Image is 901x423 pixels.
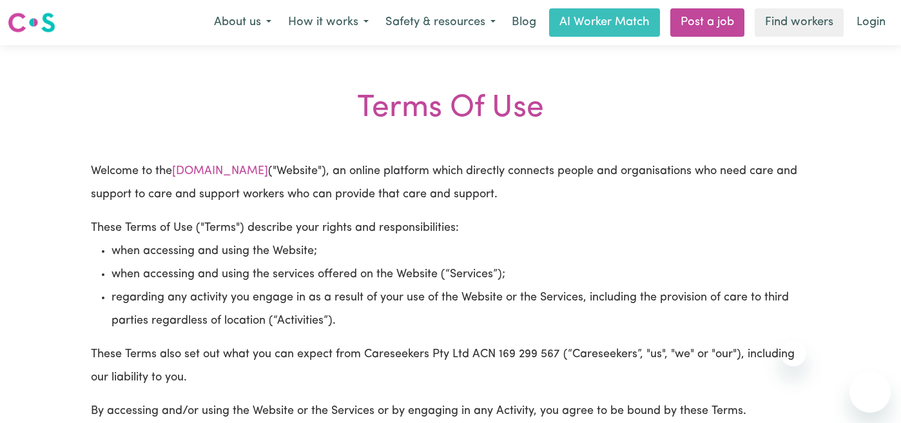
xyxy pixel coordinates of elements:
iframe: Close message [780,340,806,366]
a: Login [849,8,893,37]
button: About us [206,9,280,36]
img: Careseekers logo [8,11,55,34]
li: when accessing and using the Website; [111,240,810,263]
li: when accessing and using the services offered on the Website (“Services”); [111,263,810,286]
button: Safety & resources [377,9,504,36]
div: Terms Of Use [8,90,893,128]
p: Welcome to the ("Website"), an online platform which directly connects people and organisations w... [91,160,810,206]
a: Blog [504,8,544,37]
p: By accessing and/or using the Website or the Services or by engaging in any Activity, you agree t... [91,400,810,423]
a: Careseekers logo [8,8,55,37]
p: These Terms of Use ("Terms") describe your rights and responsibilities: [91,217,810,333]
iframe: Button to launch messaging window [849,371,891,413]
a: AI Worker Match [549,8,660,37]
a: Post a job [670,8,744,37]
a: [DOMAIN_NAME] [172,166,268,177]
p: These Terms also set out what you can expect from Careseekers Pty Ltd ACN 169 299 567 (“Careseeke... [91,343,810,389]
li: regarding any activity you engage in as a result of your use of the Website or the Services, incl... [111,286,810,333]
button: How it works [280,9,377,36]
a: Find workers [755,8,844,37]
